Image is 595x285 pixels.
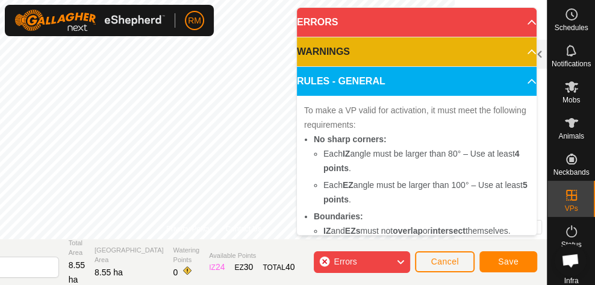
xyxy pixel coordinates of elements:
[561,241,581,248] span: Status
[334,257,357,266] span: Errors
[552,60,591,67] span: Notifications
[95,268,123,277] span: 8.55 ha
[323,178,529,207] li: Each angle must be larger than 100° – Use at least .
[209,261,225,274] div: IZ
[323,226,331,236] b: IZ
[558,133,584,140] span: Animals
[323,180,528,204] b: 5 points
[314,134,387,144] b: No sharp corners:
[69,238,85,258] span: Total Area
[297,45,350,59] span: WARNINGS
[173,245,200,265] span: Watering Points
[554,24,588,31] span: Schedules
[166,224,211,234] a: Privacy Policy
[479,251,537,272] button: Save
[393,226,423,236] b: overlap
[234,261,253,274] div: EZ
[304,105,526,130] span: To make a VP valid for activation, it must meet the following requirements:
[430,226,465,236] b: intersect
[173,268,178,277] span: 0
[263,261,294,274] div: TOTAL
[244,262,254,272] span: 30
[297,8,537,37] p-accordion-header: ERRORS
[564,205,578,212] span: VPs
[553,169,589,176] span: Neckbands
[209,251,294,261] span: Available Points
[554,244,587,277] div: Open chat
[188,14,201,27] span: RM
[285,262,295,272] span: 40
[297,67,537,96] p-accordion-header: RULES - GENERAL
[314,211,363,221] b: Boundaries:
[297,15,338,30] span: ERRORS
[323,224,529,238] li: and must not or themselves.
[297,37,537,66] p-accordion-header: WARNINGS
[564,277,578,284] span: Infra
[14,10,165,31] img: Gallagher Logo
[343,149,350,158] b: IZ
[431,257,459,266] span: Cancel
[345,226,361,236] b: EZs
[95,245,164,265] span: [GEOGRAPHIC_DATA] Area
[323,146,529,175] li: Each angle must be larger than 80° – Use at least .
[498,257,519,266] span: Save
[297,74,385,89] span: RULES - GENERAL
[216,262,225,272] span: 24
[226,224,261,234] a: Contact Us
[562,96,580,104] span: Mobs
[415,251,475,272] button: Cancel
[343,180,354,190] b: EZ
[323,149,520,173] b: 4 points
[69,260,85,284] span: 8.55 ha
